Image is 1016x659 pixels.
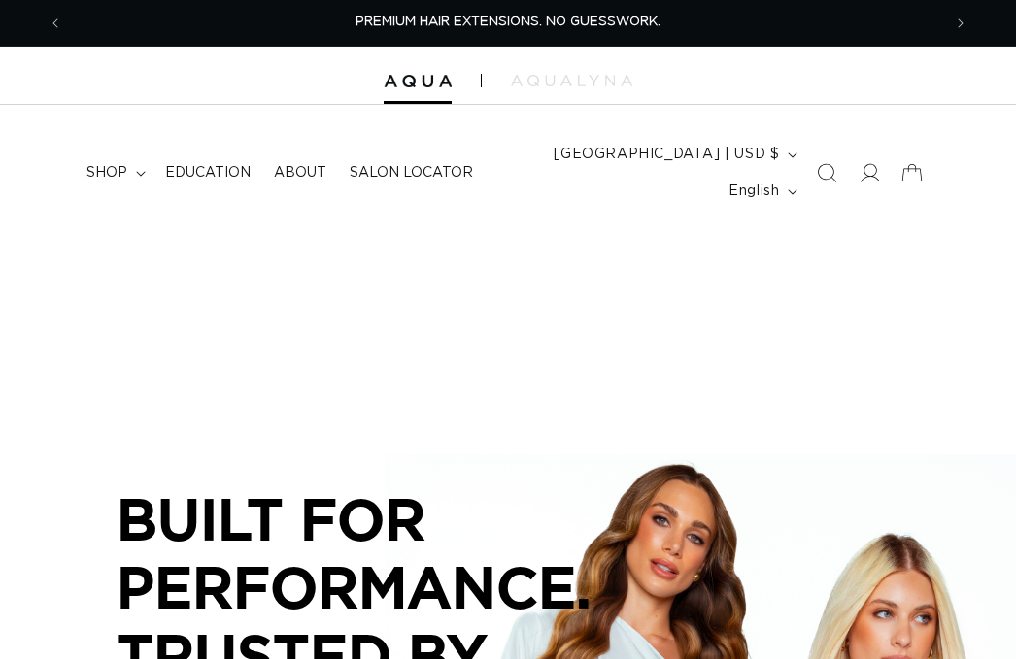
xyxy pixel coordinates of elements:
img: Aqua Hair Extensions [384,75,452,88]
summary: Search [805,151,848,194]
span: Salon Locator [350,164,473,181]
button: Previous announcement [34,5,77,42]
a: Salon Locator [338,152,485,193]
span: shop [86,164,127,181]
summary: shop [75,152,153,193]
a: Education [153,152,262,193]
span: Education [165,164,251,181]
button: English [717,173,805,210]
button: [GEOGRAPHIC_DATA] | USD $ [542,136,805,173]
span: [GEOGRAPHIC_DATA] | USD $ [554,145,779,165]
span: About [274,164,326,181]
span: PREMIUM HAIR EXTENSIONS. NO GUESSWORK. [356,16,660,28]
button: Next announcement [939,5,982,42]
a: About [262,152,338,193]
img: aqualyna.com [511,75,632,86]
span: English [728,181,779,202]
